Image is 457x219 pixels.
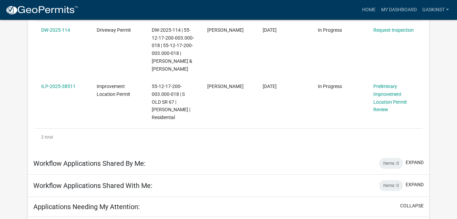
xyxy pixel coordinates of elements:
[406,159,424,166] button: expand
[33,203,140,211] h5: Applications Needing My Attention:
[41,84,76,89] a: ILP-2025-38511
[97,84,130,97] span: Improvement Location Permit
[373,27,414,33] a: Request Inspection
[33,181,152,190] h5: Workflow Applications Shared With Me:
[379,158,403,169] div: Items: 0
[263,27,277,33] span: 07/19/2025
[378,3,420,16] a: My Dashboard
[318,84,342,89] span: In Progress
[35,129,422,146] div: 2 total
[152,27,194,72] span: DW-2025-114 | 55-12-17-200-003.000-018 | 55-12-17-200-003.000-018 | GASKINS ANTHONY C & ANNETTE L
[373,84,407,112] a: Preliminary Improvement Location Permit Review
[406,181,424,188] button: expand
[207,27,244,33] span: Anthony C Gaskins
[263,84,277,89] span: 07/19/2025
[97,27,131,33] span: Driveway Permit
[41,27,70,33] a: DW-2025-114
[207,84,244,89] span: Anthony C Gaskins
[33,159,146,167] h5: Workflow Applications Shared By Me:
[318,27,342,33] span: In Progress
[152,84,190,120] span: 55-12-17-200-003.000-018 | S OLD SR 67 | Anthony Gaskins | Residential
[359,3,378,16] a: Home
[400,202,424,209] button: collapse
[379,180,403,191] div: Items: 0
[420,3,452,16] a: GaskinsT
